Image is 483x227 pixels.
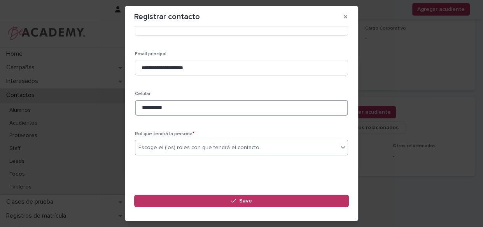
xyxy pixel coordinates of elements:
button: Save [134,195,349,207]
span: Rol que tendrá la persona [135,132,194,136]
span: Email principal [135,52,166,56]
div: Escoge el (los) roles con que tendrá el contacto [138,144,259,152]
span: Celular [135,92,150,96]
span: Save [239,198,252,204]
p: Registrar contacto [134,12,200,21]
